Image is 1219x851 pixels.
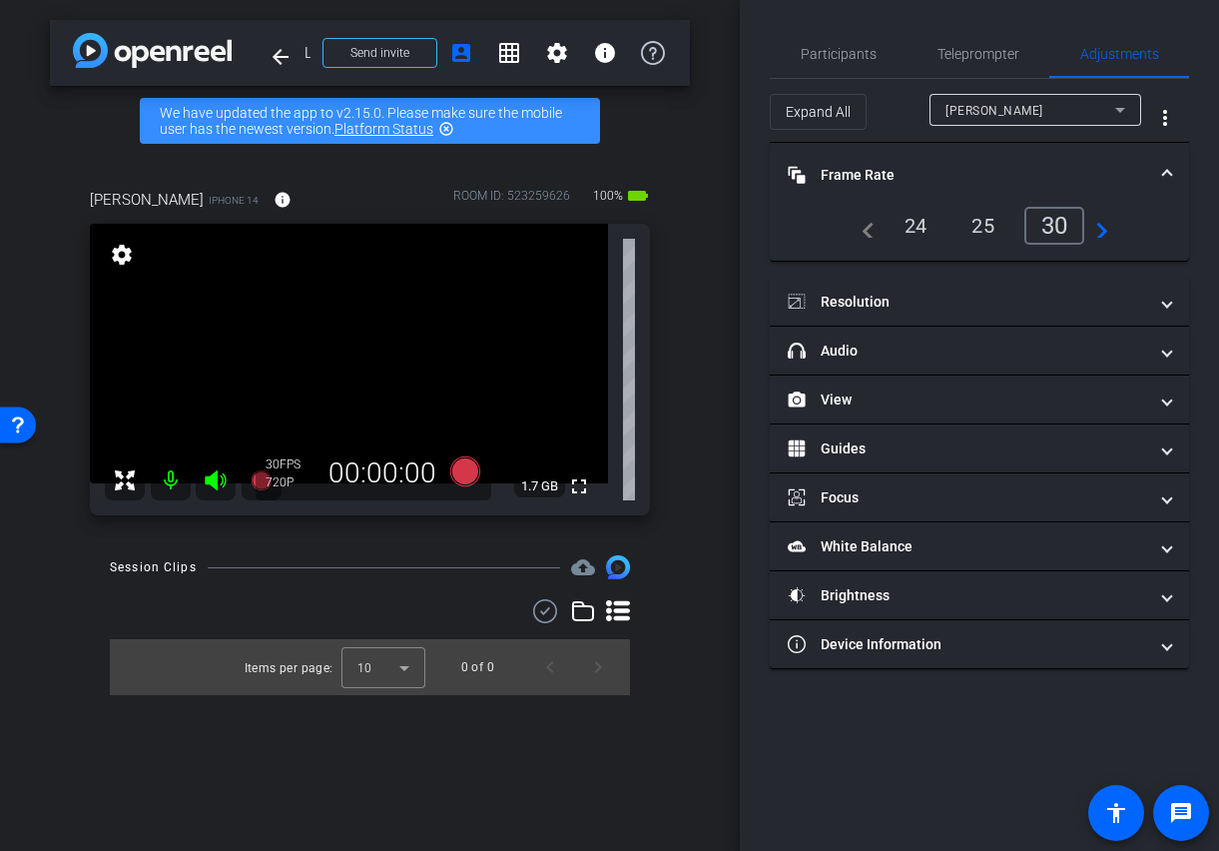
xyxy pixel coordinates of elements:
button: Next page [574,643,622,691]
a: Platform Status [334,121,433,137]
mat-panel-title: Frame Rate [788,165,1147,186]
div: 30 [266,456,315,472]
span: [PERSON_NAME] [90,189,204,211]
mat-expansion-panel-header: View [770,376,1189,424]
mat-expansion-panel-header: Guides [770,425,1189,472]
mat-icon: navigate_before [851,214,875,238]
span: Adjustments [1080,47,1159,61]
mat-icon: arrow_back [269,45,293,69]
div: ROOM ID: 523259626 [453,187,570,216]
span: Len_EventOpen [305,33,310,73]
mat-expansion-panel-header: White Balance [770,522,1189,570]
mat-panel-title: Device Information [788,634,1147,655]
mat-panel-title: Guides [788,438,1147,459]
mat-expansion-panel-header: Frame Rate [770,143,1189,207]
span: Destinations for your clips [571,555,595,579]
mat-panel-title: View [788,390,1147,411]
mat-icon: info [593,41,617,65]
div: We have updated the app to v2.15.0. Please make sure the mobile user has the newest version. [140,98,600,144]
mat-expansion-panel-header: Device Information [770,620,1189,668]
mat-icon: grid_on [497,41,521,65]
div: 30 [1024,207,1085,245]
div: 720P [266,474,315,490]
img: app-logo [73,33,232,68]
button: Send invite [322,38,437,68]
mat-icon: battery_std [626,184,650,208]
span: iPhone 14 [209,193,259,208]
mat-icon: accessibility [1104,801,1128,825]
span: 100% [590,180,626,212]
div: Session Clips [110,557,197,577]
mat-expansion-panel-header: Focus [770,473,1189,521]
span: Teleprompter [937,47,1019,61]
mat-icon: navigate_next [1084,214,1108,238]
mat-icon: highlight_off [438,121,454,137]
mat-panel-title: Focus [788,487,1147,508]
mat-icon: settings [108,243,136,267]
mat-icon: fullscreen [567,474,591,498]
div: 0 of 0 [461,657,494,677]
mat-icon: info [274,191,292,209]
mat-icon: cloud_upload [571,555,595,579]
span: 1.7 GB [514,474,565,498]
mat-icon: message [1169,801,1193,825]
mat-expansion-panel-header: Brightness [770,571,1189,619]
span: Send invite [350,45,409,61]
div: 24 [890,209,942,243]
div: 00:00:00 [315,456,449,490]
mat-icon: account_box [449,41,473,65]
div: Frame Rate [770,207,1189,261]
button: Expand All [770,94,867,130]
mat-panel-title: Resolution [788,292,1147,313]
span: FPS [280,457,301,471]
mat-icon: settings [545,41,569,65]
mat-panel-title: White Balance [788,536,1147,557]
mat-expansion-panel-header: Audio [770,327,1189,375]
img: Session clips [606,555,630,579]
span: Expand All [786,93,851,131]
span: Participants [801,47,877,61]
div: Items per page: [245,658,333,678]
div: 25 [956,209,1009,243]
mat-expansion-panel-header: Resolution [770,278,1189,326]
mat-panel-title: Brightness [788,585,1147,606]
mat-icon: more_vert [1153,106,1177,130]
span: [PERSON_NAME] [945,104,1043,118]
button: Previous page [526,643,574,691]
button: More Options for Adjustments Panel [1141,94,1189,142]
mat-panel-title: Audio [788,341,1147,362]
